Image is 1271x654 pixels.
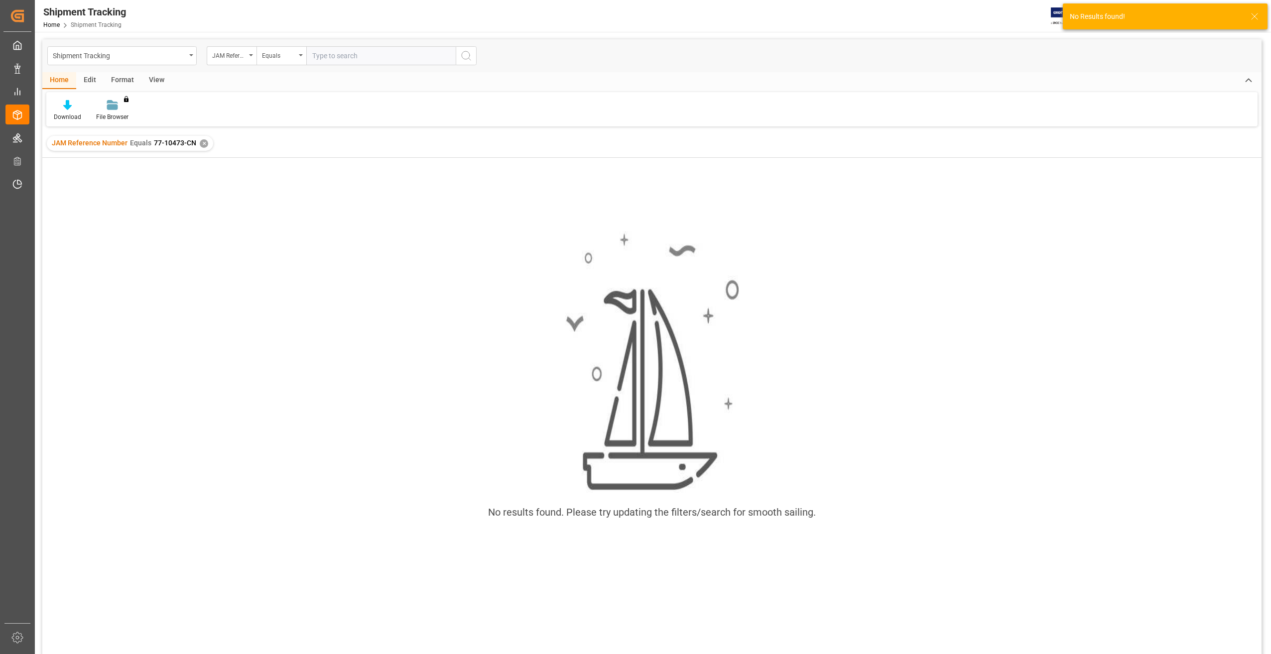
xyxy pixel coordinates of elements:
[456,46,477,65] button: search button
[43,21,60,28] a: Home
[53,49,186,61] div: Shipment Tracking
[306,46,456,65] input: Type to search
[565,231,739,493] img: smooth_sailing.jpeg
[141,72,172,89] div: View
[52,139,127,147] span: JAM Reference Number
[104,72,141,89] div: Format
[154,139,196,147] span: 77-10473-CN
[47,46,197,65] button: open menu
[1051,7,1085,25] img: Exertis%20JAM%20-%20Email%20Logo.jpg_1722504956.jpg
[200,139,208,148] div: ✕
[212,49,246,60] div: JAM Reference Number
[42,72,76,89] div: Home
[76,72,104,89] div: Edit
[262,49,296,60] div: Equals
[488,505,816,520] div: No results found. Please try updating the filters/search for smooth sailing.
[207,46,256,65] button: open menu
[43,4,126,19] div: Shipment Tracking
[130,139,151,147] span: Equals
[1070,11,1241,22] div: No Results found!
[54,112,81,121] div: Download
[256,46,306,65] button: open menu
